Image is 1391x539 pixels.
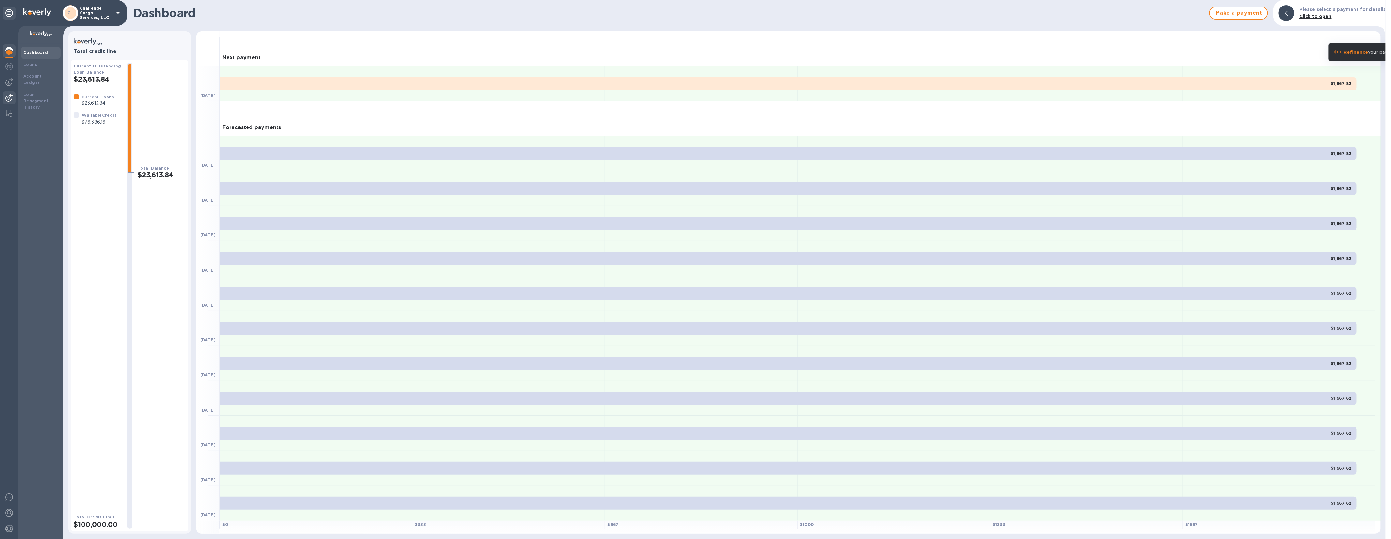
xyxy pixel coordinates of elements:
[5,63,13,70] img: Foreign exchange
[1331,466,1352,471] b: $1,967.82
[1299,14,1332,19] b: Click to open
[200,303,216,307] b: [DATE]
[200,477,216,482] b: [DATE]
[74,520,122,529] h2: $100,000.00
[82,113,116,118] b: Available Credit
[1331,256,1352,261] b: $1,967.82
[993,522,1006,527] b: $ 1333
[1185,522,1198,527] b: $ 1667
[1331,221,1352,226] b: $1,967.82
[23,50,48,55] b: Dashboard
[222,522,228,527] b: $ 0
[1331,186,1352,191] b: $1,967.82
[607,522,619,527] b: $ 667
[82,119,116,126] p: $76,386.16
[74,49,186,55] h3: Total credit line
[1299,7,1386,12] b: Please select a payment for details
[23,74,42,85] b: Account Ledger
[1331,361,1352,366] b: $1,967.82
[200,163,216,168] b: [DATE]
[82,95,114,99] b: Current Loans
[200,232,216,237] b: [DATE]
[3,7,16,20] div: Unpin categories
[200,408,216,412] b: [DATE]
[200,198,216,202] b: [DATE]
[200,512,216,517] b: [DATE]
[1331,326,1352,331] b: $1,967.82
[138,171,186,179] h2: $23,613.84
[222,125,281,131] h3: Forecasted payments
[1331,396,1352,401] b: $1,967.82
[1331,501,1352,506] b: $1,967.82
[200,337,216,342] b: [DATE]
[1331,151,1352,156] b: $1,967.82
[133,6,1206,20] h1: Dashboard
[200,442,216,447] b: [DATE]
[138,166,169,171] b: Total Balance
[23,8,51,16] img: Logo
[200,93,216,98] b: [DATE]
[67,10,73,15] b: CL
[23,62,37,67] b: Loans
[74,64,121,75] b: Current Outstanding Loan Balance
[222,55,261,61] h3: Next payment
[80,6,112,20] p: Challenge Cargo Services, LLC
[200,268,216,273] b: [DATE]
[82,100,114,107] p: $23,613.84
[74,75,122,83] h2: $23,613.84
[415,522,426,527] b: $ 333
[1209,7,1268,20] button: Make a payment
[23,92,49,110] b: Loan Repayment History
[1331,291,1352,296] b: $1,967.82
[1331,431,1352,436] b: $1,967.82
[1215,9,1262,17] span: Make a payment
[1331,81,1352,86] b: $1,967.82
[74,515,115,519] b: Total Credit Limit
[800,522,814,527] b: $ 1000
[200,372,216,377] b: [DATE]
[1344,50,1368,55] b: Refinance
